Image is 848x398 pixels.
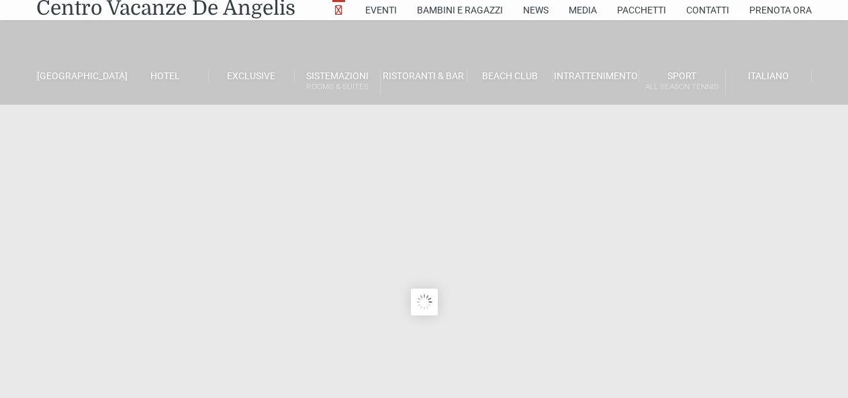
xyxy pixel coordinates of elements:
[553,70,639,82] a: Intrattenimento
[381,70,467,82] a: Ristoranti & Bar
[467,70,553,82] a: Beach Club
[209,70,295,82] a: Exclusive
[295,70,381,95] a: SistemazioniRooms & Suites
[639,81,724,93] small: All Season Tennis
[748,70,789,81] span: Italiano
[36,70,122,82] a: [GEOGRAPHIC_DATA]
[726,70,812,82] a: Italiano
[295,81,380,93] small: Rooms & Suites
[639,70,725,95] a: SportAll Season Tennis
[122,70,208,82] a: Hotel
